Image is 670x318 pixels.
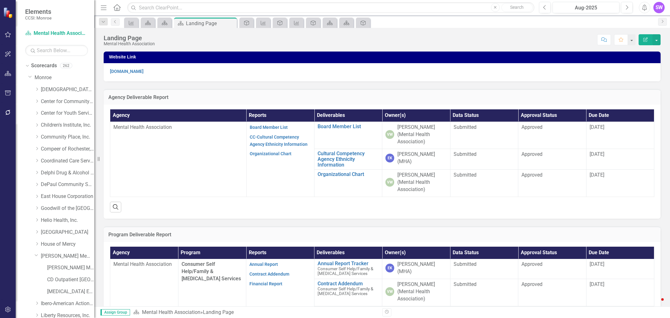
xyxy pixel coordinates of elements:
a: Contract Addendum [249,271,289,277]
div: VW [385,287,394,296]
td: Double-Click to Edit [586,170,654,197]
td: Double-Click to Edit [382,149,450,170]
td: Double-Click to Edit [518,122,586,149]
td: Double-Click to Edit [110,122,247,197]
p: Mental Health Association [113,261,175,268]
span: Approved [521,261,542,267]
td: Double-Click to Edit Right Click for Context Menu [314,170,382,197]
span: [DATE] [590,261,604,267]
div: » [133,309,378,316]
a: [GEOGRAPHIC_DATA] [41,229,94,236]
td: Double-Click to Edit [450,149,518,170]
a: Annual Report Tracker [318,261,379,266]
a: Mental Health Association [142,309,200,315]
img: ClearPoint Strategy [3,7,14,18]
button: SW [653,2,665,13]
a: CC-Cultural Competency Agency Ethnicity Information [250,134,308,147]
span: Approved [521,281,542,287]
span: [DATE] [590,172,604,178]
span: Approved [521,172,542,178]
a: Annual Report [249,262,278,267]
div: Mental Health Association [104,41,155,46]
a: [DOMAIN_NAME] [110,69,144,74]
a: Compeer of Rochester, Inc. [41,145,94,153]
span: [DATE] [590,151,604,157]
span: Consumer Self Help/Family & [MEDICAL_DATA] Services [318,286,373,296]
h3: Agency Deliverable Report [108,95,656,100]
div: EK [385,264,394,272]
td: Double-Click to Edit [382,122,450,149]
a: Center for Youth Services, Inc. [41,110,94,117]
a: Financial Report [249,281,282,286]
td: Double-Click to Edit Right Click for Context Menu [314,122,382,149]
span: Consumer Self Help/Family & [MEDICAL_DATA] Services [318,266,373,276]
td: Double-Click to Edit [518,259,586,279]
td: Double-Click to Edit [450,259,518,279]
a: Community Place, Inc. [41,134,94,141]
a: House of Mercy [41,241,94,248]
a: Contract Addendum [318,281,379,287]
div: [PERSON_NAME] (MHA) [397,261,447,275]
td: Double-Click to Edit [586,149,654,170]
div: [PERSON_NAME] (Mental Health Association) [397,124,447,145]
td: Double-Click to Edit [586,279,654,306]
td: Double-Click to Edit Right Click for Context Menu [314,149,382,170]
td: Double-Click to Edit Right Click for Context Menu [314,279,382,306]
span: Assign Group [101,309,130,315]
span: [DATE] [590,124,604,130]
a: Board Member List [250,125,288,130]
td: Double-Click to Edit [450,279,518,306]
span: Approved [521,124,542,130]
input: Search ClearPoint... [127,2,534,13]
span: Elements [25,8,52,15]
a: Monroe [35,74,94,81]
a: Scorecards [31,62,57,69]
td: Double-Click to Edit [450,122,518,149]
a: Cultural Competency Agency Ethnicity Information [318,151,379,167]
td: Double-Click to Edit [382,259,450,279]
div: [PERSON_NAME] (MHA) [397,151,447,165]
a: CD Outpatient [GEOGRAPHIC_DATA]. Clinic [47,276,94,283]
span: Submitted [454,172,477,178]
a: [MEDICAL_DATA] Education Series [47,288,94,295]
h3: Website Link [109,55,657,59]
div: [PERSON_NAME] (Mental Health Association) [397,172,447,193]
a: Children's Institute, Inc. [41,122,94,129]
div: [PERSON_NAME] (Mental Health Association) [397,281,447,303]
span: Submitted [454,261,477,267]
button: Search [501,3,533,12]
a: Delphi Drug & Alcohol Council [41,169,94,177]
td: Double-Click to Edit [246,122,314,197]
div: Landing Page [104,35,155,41]
iframe: Intercom live chat [649,297,664,312]
a: Board Member List [318,124,379,129]
div: VW [385,178,394,187]
a: Goodwill of the [GEOGRAPHIC_DATA] [41,205,94,212]
a: [PERSON_NAME] Memorial Institute, Inc. [41,253,94,260]
div: Landing Page [186,19,235,27]
a: [DEMOGRAPHIC_DATA] Charities Family & Community Services [41,86,94,93]
div: 262 [60,63,72,69]
span: [DATE] [590,281,604,287]
div: Landing Page [203,309,234,315]
a: Helio Health, Inc. [41,217,94,224]
div: VW [385,130,394,139]
p: Mental Health Association [113,124,243,131]
span: Consumer Self Help/Family & [MEDICAL_DATA] Services [182,261,241,282]
span: Submitted [454,124,477,130]
td: Double-Click to Edit [450,170,518,197]
a: Organizational Chart [318,172,379,177]
div: Aug-2025 [555,4,617,12]
a: Coordinated Care Services Inc. [41,157,94,165]
td: Double-Click to Edit [382,170,450,197]
span: Submitted [454,281,477,287]
td: Double-Click to Edit [518,279,586,306]
td: Double-Click to Edit [382,279,450,306]
div: EK [385,154,394,162]
a: Center for Community Alternatives [41,98,94,105]
a: East House Corporation [41,193,94,200]
td: Double-Click to Edit [518,170,586,197]
h3: Program Deliverable Report [108,232,656,238]
td: Double-Click to Edit [586,259,654,279]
